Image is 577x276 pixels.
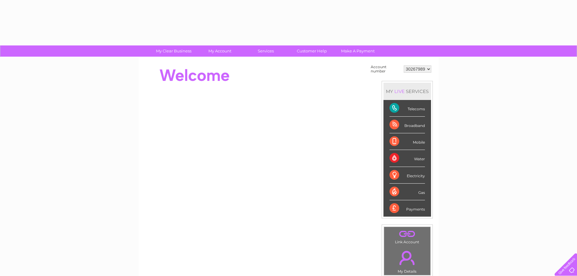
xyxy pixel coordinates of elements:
div: Water [390,150,425,167]
div: Gas [390,184,425,200]
td: Link Account [384,227,431,246]
a: Make A Payment [333,45,383,57]
div: LIVE [393,88,406,94]
div: Broadband [390,117,425,133]
a: . [386,247,429,268]
a: My Account [195,45,245,57]
div: Payments [390,200,425,217]
a: Customer Help [287,45,337,57]
div: MY SERVICES [383,83,431,100]
td: My Details [384,246,431,275]
div: Electricity [390,167,425,184]
div: Telecoms [390,100,425,117]
div: Mobile [390,133,425,150]
a: My Clear Business [149,45,199,57]
a: . [386,228,429,239]
a: Services [241,45,291,57]
td: Account number [369,63,402,75]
